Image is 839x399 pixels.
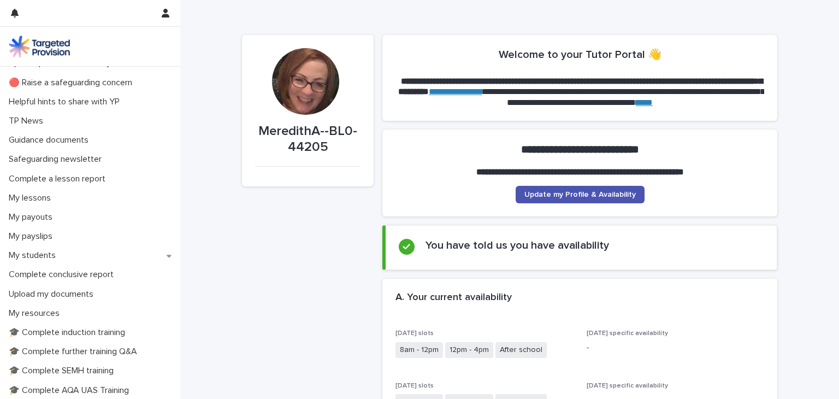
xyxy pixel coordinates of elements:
p: 🔴 Raise a safeguarding concern [4,78,141,88]
img: M5nRWzHhSzIhMunXDL62 [9,36,70,57]
p: MeredithA--BL0-44205 [255,124,361,155]
p: My payslips [4,231,61,242]
p: Helpful hints to share with YP [4,97,128,107]
h2: You have told us you have availability [426,239,609,252]
p: TP News [4,116,52,126]
p: My resources [4,308,68,319]
p: Upload my documents [4,289,102,300]
p: My lessons [4,193,60,203]
p: My students [4,250,64,261]
span: After school [495,342,547,358]
p: Complete a lesson report [4,174,114,184]
p: - [587,342,765,354]
span: Update my Profile & Availability [524,191,636,198]
p: Guidance documents [4,135,97,145]
span: 8am - 12pm [395,342,443,358]
p: 🎓 Complete induction training [4,327,134,338]
p: 🎓 Complete AQA UAS Training [4,385,138,396]
span: [DATE] slots [395,383,434,389]
a: Update my Profile & Availability [516,186,645,203]
p: 🎓 Complete further training Q&A [4,347,146,357]
h2: Welcome to your Tutor Portal 👋 [499,48,661,61]
p: My payouts [4,212,61,222]
span: 12pm - 4pm [445,342,493,358]
h2: A. Your current availability [395,292,512,304]
span: [DATE] specific availability [587,383,668,389]
span: [DATE] specific availability [587,330,668,337]
span: [DATE] slots [395,330,434,337]
p: Safeguarding newsletter [4,154,110,165]
p: Complete conclusive report [4,269,122,280]
p: 🎓 Complete SEMH training [4,366,122,376]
